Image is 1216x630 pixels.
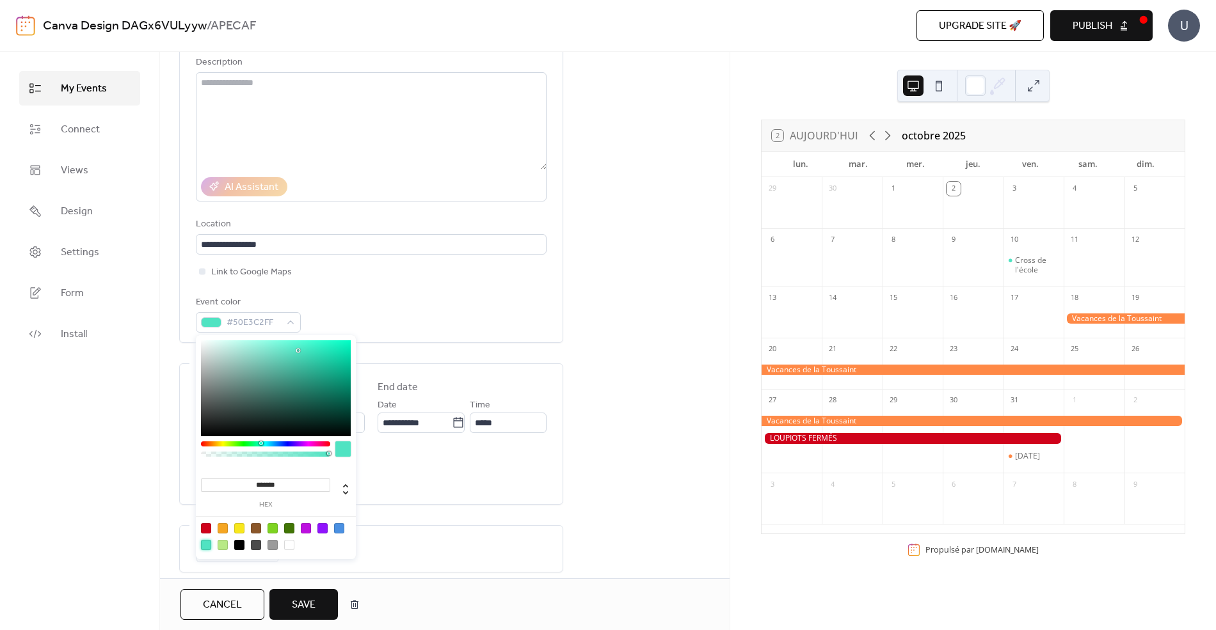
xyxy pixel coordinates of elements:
span: Form [61,286,84,301]
div: Description [196,55,544,70]
div: 5 [1128,182,1142,196]
button: Save [269,589,338,620]
div: 7 [826,233,840,247]
div: 11 [1068,233,1082,247]
div: 5 [886,477,900,491]
div: 12 [1128,233,1142,247]
span: Time [470,398,490,413]
div: 14 [826,291,840,305]
div: Halloween [1004,451,1064,461]
div: #8B572A [251,523,261,533]
div: 31 [1007,393,1021,407]
a: Design [19,194,140,228]
div: Cross de l'école [1004,255,1064,275]
div: #50E3C2 [201,540,211,550]
div: 10 [1007,233,1021,247]
div: #BD10E0 [301,523,311,533]
div: #B8E986 [218,540,228,550]
div: Cross de l'école [1015,255,1059,275]
div: 19 [1128,291,1142,305]
a: Form [19,276,140,310]
div: End date [378,380,418,395]
div: #417505 [284,523,294,533]
div: #9013FE [317,523,328,533]
div: 30 [826,182,840,196]
span: Cancel [203,597,242,613]
div: #4A90E2 [334,523,344,533]
div: jeu. [945,152,1002,177]
div: 9 [1128,477,1142,491]
b: / [207,14,211,38]
div: Vacances de la Toussaint [762,365,1185,375]
div: #7ED321 [268,523,278,533]
div: mer. [887,152,945,177]
img: logo [16,15,35,36]
a: Connect [19,112,140,146]
div: 17 [1007,291,1021,305]
span: My Events [61,81,107,97]
div: mar. [829,152,887,177]
div: 22 [886,342,900,356]
button: Publish [1050,10,1153,41]
span: Views [61,163,88,178]
div: 15 [886,291,900,305]
label: hex [201,501,330,508]
div: 4 [826,477,840,491]
div: LOUPIOTS FERMÉS [762,433,1064,444]
div: ven. [1002,152,1059,177]
div: 29 [765,182,780,196]
span: Upgrade site 🚀 [939,19,1021,34]
div: Propulsé par [925,544,1039,555]
span: Link to Google Maps [211,265,292,280]
div: U [1168,10,1200,42]
a: [DOMAIN_NAME] [976,544,1039,555]
div: 18 [1068,291,1082,305]
button: Cancel [180,589,264,620]
div: 20 [765,342,780,356]
div: 6 [765,233,780,247]
div: Location [196,217,544,232]
div: 29 [886,393,900,407]
div: 7 [1007,477,1021,491]
div: 9 [947,233,961,247]
div: 8 [886,233,900,247]
div: #F5A623 [218,523,228,533]
a: My Events [19,71,140,106]
div: 28 [826,393,840,407]
b: APECAF [211,14,257,38]
div: octobre 2025 [902,128,966,143]
div: 2 [1128,393,1142,407]
div: 27 [765,393,780,407]
button: Upgrade site 🚀 [916,10,1044,41]
a: Install [19,317,140,351]
div: 4 [1068,182,1082,196]
div: #4A4A4A [251,540,261,550]
div: 6 [947,477,961,491]
div: [DATE] [1015,451,1040,461]
div: 23 [947,342,961,356]
div: 3 [765,477,780,491]
span: Connect [61,122,100,138]
span: Design [61,204,93,219]
div: 16 [947,291,961,305]
span: Install [61,327,87,342]
div: #D0021B [201,523,211,533]
span: Settings [61,245,99,260]
span: Date [378,398,397,413]
span: Publish [1073,19,1112,34]
div: Vacances de la Toussaint [762,416,1185,427]
div: 26 [1128,342,1142,356]
span: #50E3C2FF [227,315,280,331]
div: #9B9B9B [268,540,278,550]
div: 2 [947,182,961,196]
a: Views [19,153,140,187]
div: sam. [1059,152,1117,177]
div: 30 [947,393,961,407]
div: #F8E71C [234,523,244,533]
div: #FFFFFF [284,540,294,550]
div: 1 [886,182,900,196]
div: Event color [196,295,298,310]
div: #000000 [234,540,244,550]
a: Canva Design DAGx6VULyyw [43,14,207,38]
